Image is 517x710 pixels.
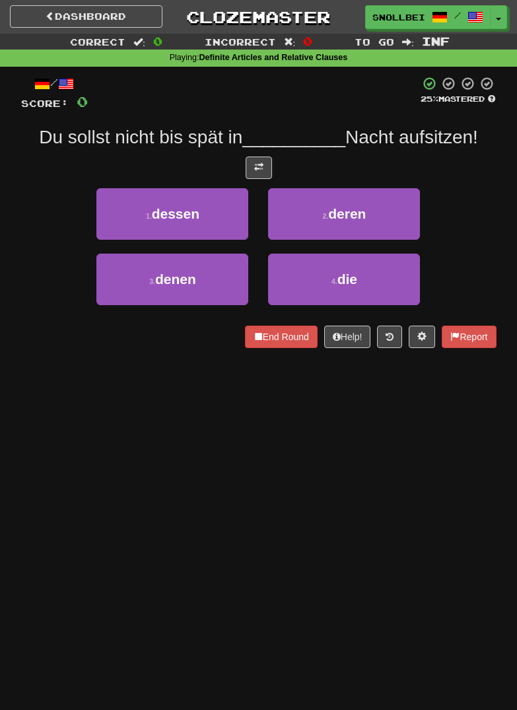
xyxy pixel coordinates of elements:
button: End Round [245,326,318,348]
span: Snollbeir [372,11,425,23]
span: __________ [242,127,345,147]
span: 0 [303,34,312,48]
button: Report [442,326,496,348]
small: 4 . [331,277,337,285]
a: Clozemaster [182,5,335,28]
small: 1 . [146,212,152,220]
div: / [21,76,88,92]
button: 3.denen [96,254,248,305]
strong: Definite Articles and Relative Clauses [199,53,347,62]
span: Score: [21,98,69,109]
span: 0 [153,34,162,48]
span: dessen [152,206,199,221]
a: Snollbeir / [365,5,491,29]
span: deren [328,206,366,221]
span: : [402,37,414,46]
span: denen [155,271,196,287]
span: : [284,37,296,46]
span: 25 % [421,94,438,103]
small: 2 . [322,212,328,220]
span: Correct [70,36,125,48]
span: / [454,11,461,20]
button: Help! [324,326,371,348]
span: Inf [422,34,450,48]
span: die [337,271,357,287]
span: : [133,37,145,46]
span: Du sollst nicht bis spät in [39,127,242,147]
div: Mastered [420,94,497,104]
button: Toggle translation (alt+t) [246,157,272,179]
button: Round history (alt+y) [377,326,402,348]
span: Nacht aufsitzen! [345,127,478,147]
span: Incorrect [205,36,276,48]
a: Dashboard [10,5,162,28]
button: 2.deren [268,188,420,240]
span: 0 [77,93,88,110]
button: 4.die [268,254,420,305]
small: 3 . [149,277,155,285]
button: 1.dessen [96,188,248,240]
span: To go [355,36,394,48]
